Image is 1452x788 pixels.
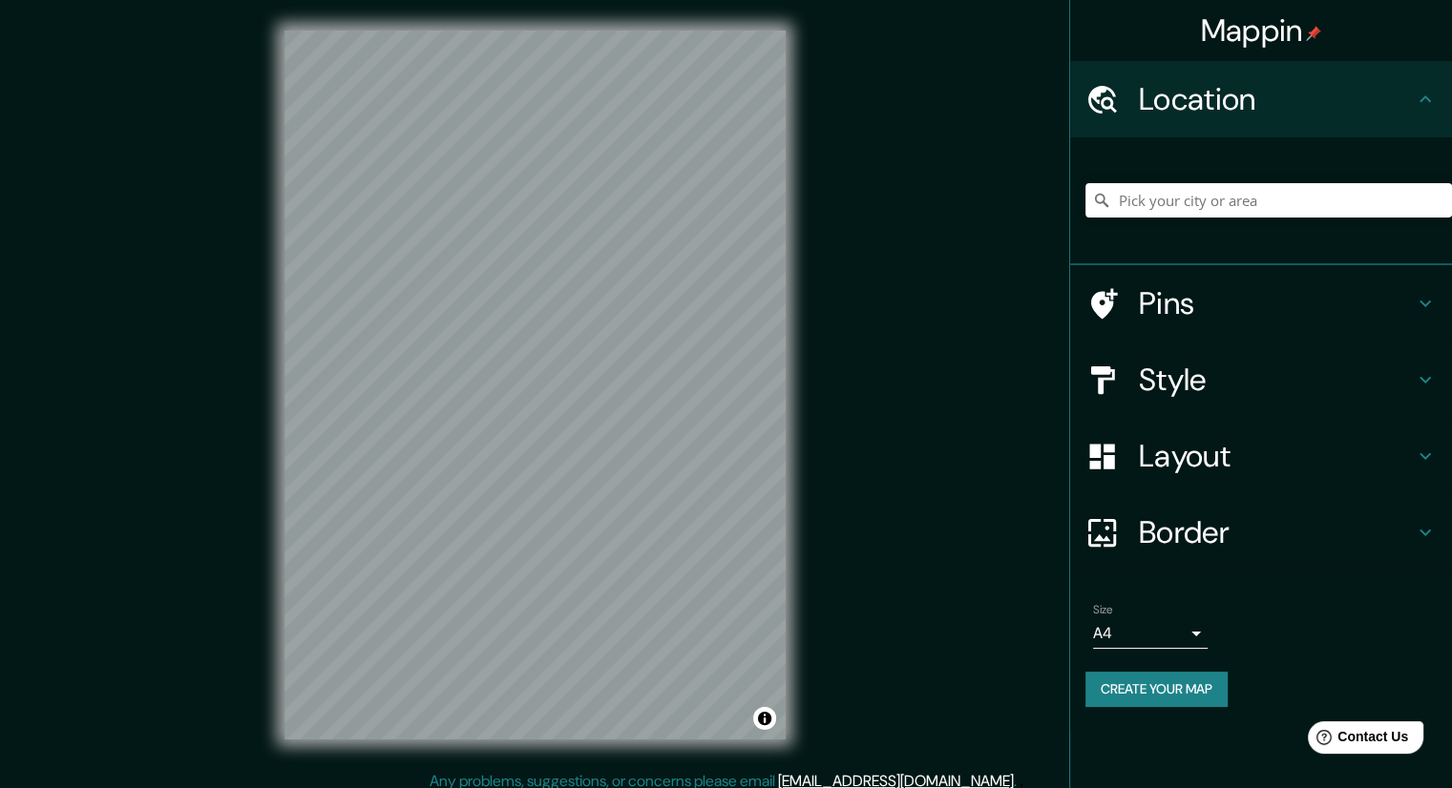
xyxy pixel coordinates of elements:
div: Pins [1070,265,1452,342]
h4: Style [1139,361,1414,399]
div: Layout [1070,418,1452,494]
h4: Border [1139,513,1414,551]
input: Pick your city or area [1085,183,1452,218]
img: pin-icon.png [1306,26,1321,41]
h4: Pins [1139,284,1414,322]
button: Create your map [1085,672,1228,707]
div: Location [1070,61,1452,137]
div: A4 [1093,618,1208,649]
h4: Location [1139,80,1414,118]
canvas: Map [284,31,786,739]
label: Size [1093,602,1113,618]
div: Border [1070,494,1452,570]
iframe: Help widget launcher [1282,714,1431,767]
button: Toggle attribution [753,707,776,730]
h4: Mappin [1201,11,1322,50]
div: Style [1070,342,1452,418]
h4: Layout [1139,437,1414,475]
